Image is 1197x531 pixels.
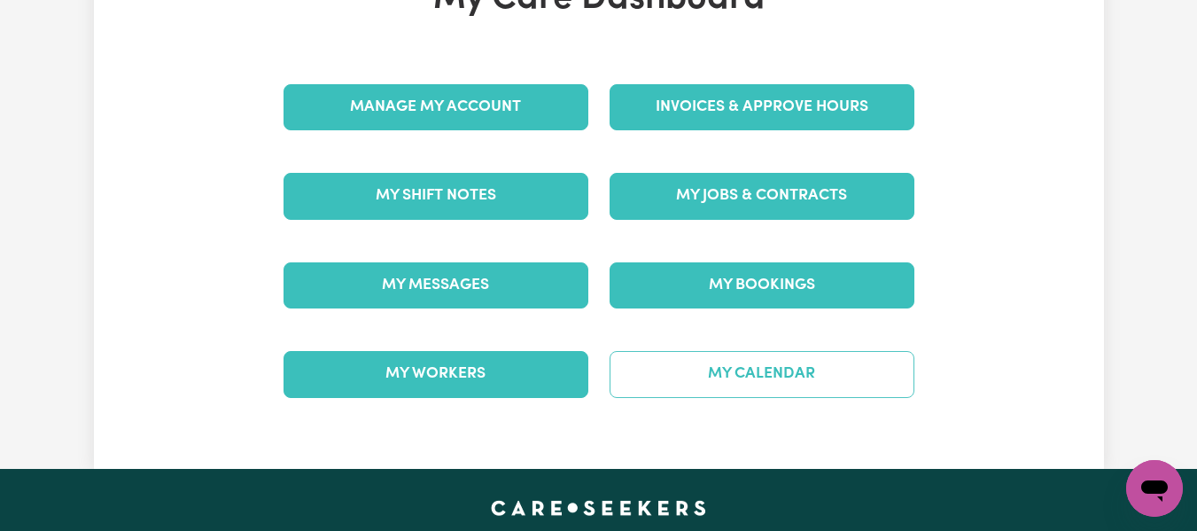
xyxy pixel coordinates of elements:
a: My Jobs & Contracts [610,173,914,219]
a: Invoices & Approve Hours [610,84,914,130]
a: Manage My Account [284,84,588,130]
a: Careseekers home page [491,501,706,515]
a: My Shift Notes [284,173,588,219]
a: My Calendar [610,351,914,397]
iframe: Button to launch messaging window [1126,460,1183,517]
a: My Messages [284,262,588,308]
a: My Workers [284,351,588,397]
a: My Bookings [610,262,914,308]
